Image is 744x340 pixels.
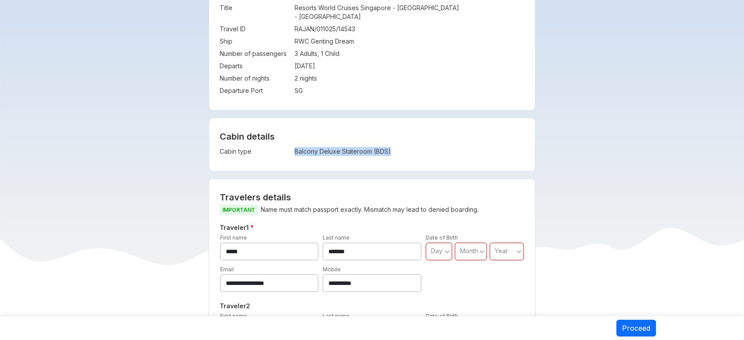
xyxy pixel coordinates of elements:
[295,23,525,35] td: RAJAN/011025/14543
[290,2,295,23] td: :
[220,234,247,241] label: First name
[220,313,247,319] label: First name
[220,23,290,35] td: Travel ID
[460,247,478,255] span: Month
[290,35,295,48] td: :
[220,2,290,23] td: Title
[218,301,527,311] h5: Traveler 2
[431,247,442,255] span: Day
[220,204,525,215] p: Name must match passport exactly. Mismatch may lead to denied boarding.
[220,48,290,60] td: Number of passengers
[220,85,290,97] td: Departure Port
[218,222,527,233] h5: Traveler 1
[516,247,522,256] svg: angle down
[616,320,656,336] button: Proceed
[290,23,295,35] td: :
[295,85,525,97] td: SG
[290,48,295,60] td: :
[220,72,290,85] td: Number of nights
[295,60,525,72] td: [DATE]
[426,313,458,319] label: Date of Birth
[295,72,525,85] td: 2 nights
[220,145,290,158] td: Cabin type
[220,60,290,72] td: Departs
[290,145,295,158] td: :
[495,247,508,255] span: Year
[290,60,295,72] td: :
[479,247,485,256] svg: angle down
[295,2,525,23] td: Resorts World Cruises Singapore - [GEOGRAPHIC_DATA] - [GEOGRAPHIC_DATA]
[290,72,295,85] td: :
[220,131,525,142] h4: Cabin details
[295,145,457,158] td: Balcony Deluxe Stateroom (BDS)
[426,234,458,241] label: Date of Birth
[220,205,258,215] span: IMPORTANT
[445,247,450,256] svg: angle down
[323,266,341,273] label: Mobile
[323,313,350,319] label: Last name
[220,192,525,203] h2: Travelers details
[295,48,525,60] td: 3 Adults, 1 Child
[220,266,234,273] label: Email
[220,35,290,48] td: Ship
[295,35,525,48] td: RWC Genting Dream
[290,85,295,97] td: :
[323,234,350,241] label: Last name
